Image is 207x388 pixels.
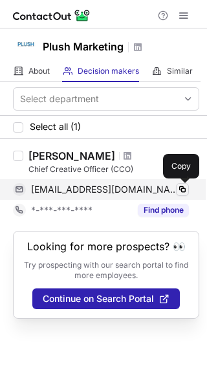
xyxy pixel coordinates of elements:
[30,122,81,132] span: Select all (1)
[28,164,199,175] div: Chief Creative Officer (CCO)
[13,32,39,58] img: 586d8249ae8177399a874462dd338812
[28,149,115,162] div: [PERSON_NAME]
[32,288,180,309] button: Continue on Search Portal
[43,39,124,54] h1: Plush Marketing
[43,294,154,304] span: Continue on Search Portal
[28,66,50,76] span: About
[138,204,189,217] button: Reveal Button
[78,66,139,76] span: Decision makers
[13,8,91,23] img: ContactOut v5.3.10
[27,241,186,252] header: Looking for more prospects? 👀
[23,260,190,281] p: Try prospecting with our search portal to find more employees.
[20,92,99,105] div: Select department
[167,66,193,76] span: Similar
[31,184,179,195] span: [EMAIL_ADDRESS][DOMAIN_NAME]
